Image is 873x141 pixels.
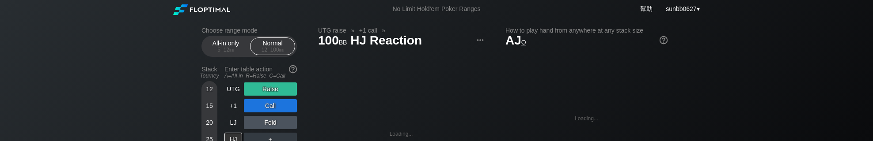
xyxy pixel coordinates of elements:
div: Call [244,99,297,112]
span: bb [339,37,347,46]
div: Loading... [390,131,413,137]
img: Floptimal logo [173,4,230,15]
div: LJ [224,116,242,129]
span: o [521,37,526,46]
span: » [377,27,390,34]
div: Raise [244,82,297,96]
span: sunbb0627 [666,5,696,12]
div: Tourney [198,73,221,79]
span: UTG raise [317,26,348,34]
div: Enter table action [224,62,297,82]
div: 12 – 100 [254,47,291,53]
div: Stack [198,62,221,82]
div: Fold [244,116,297,129]
div: 15 [203,99,216,112]
div: Normal [252,38,293,55]
div: A=All-in R=Raise C=Call [224,73,297,79]
span: 100 [317,34,348,48]
h2: How to play hand from anywhere at any stack size [505,27,668,34]
h2: Choose range mode [201,27,297,34]
span: AJ [505,33,526,47]
span: HJ Reaction [349,34,423,48]
img: ellipsis.fd386fe8.svg [475,35,485,45]
div: ▾ [664,4,701,14]
div: 20 [203,116,216,129]
span: bb [229,47,234,53]
img: help.32db89a4.svg [288,64,298,74]
a: 幫助 [640,5,653,12]
div: No Limit Hold’em Poker Ranges [379,5,493,15]
div: Loading... [575,115,598,122]
span: » [346,27,359,34]
div: +1 [224,99,242,112]
div: 5 – 12 [207,47,244,53]
div: 12 [203,82,216,96]
img: help.32db89a4.svg [659,35,668,45]
span: +1 call [358,26,379,34]
div: All-in only [205,38,246,55]
div: UTG [224,82,242,96]
span: bb [279,47,284,53]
